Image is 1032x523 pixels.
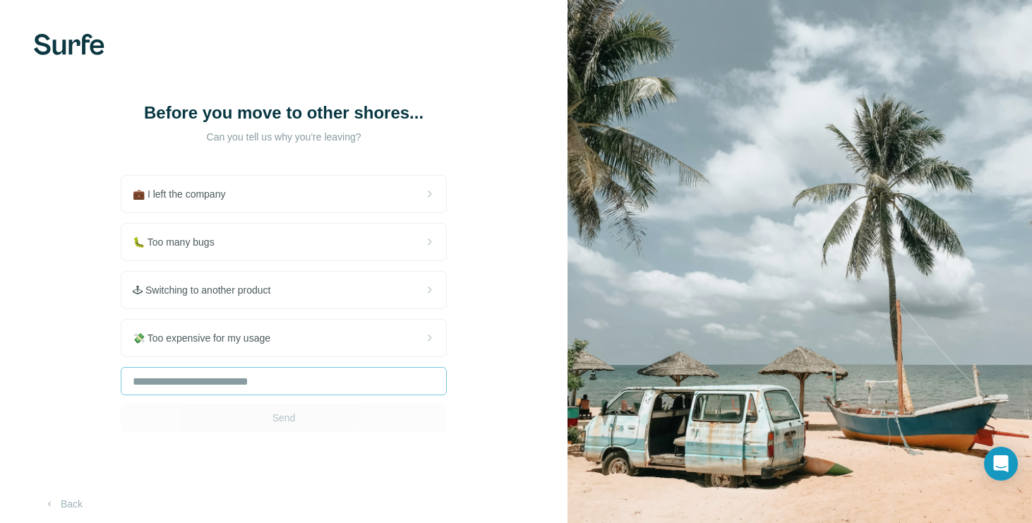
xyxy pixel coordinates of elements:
[34,34,104,55] img: Surfe's logo
[143,130,425,144] p: Can you tell us why you're leaving?
[133,283,282,297] span: 🕹 Switching to another product
[133,331,282,345] span: 💸 Too expensive for my usage
[133,235,226,249] span: 🐛 Too many bugs
[143,102,425,124] h1: Before you move to other shores...
[133,187,236,201] span: 💼 I left the company
[984,447,1018,481] div: Open Intercom Messenger
[34,491,92,517] button: Back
